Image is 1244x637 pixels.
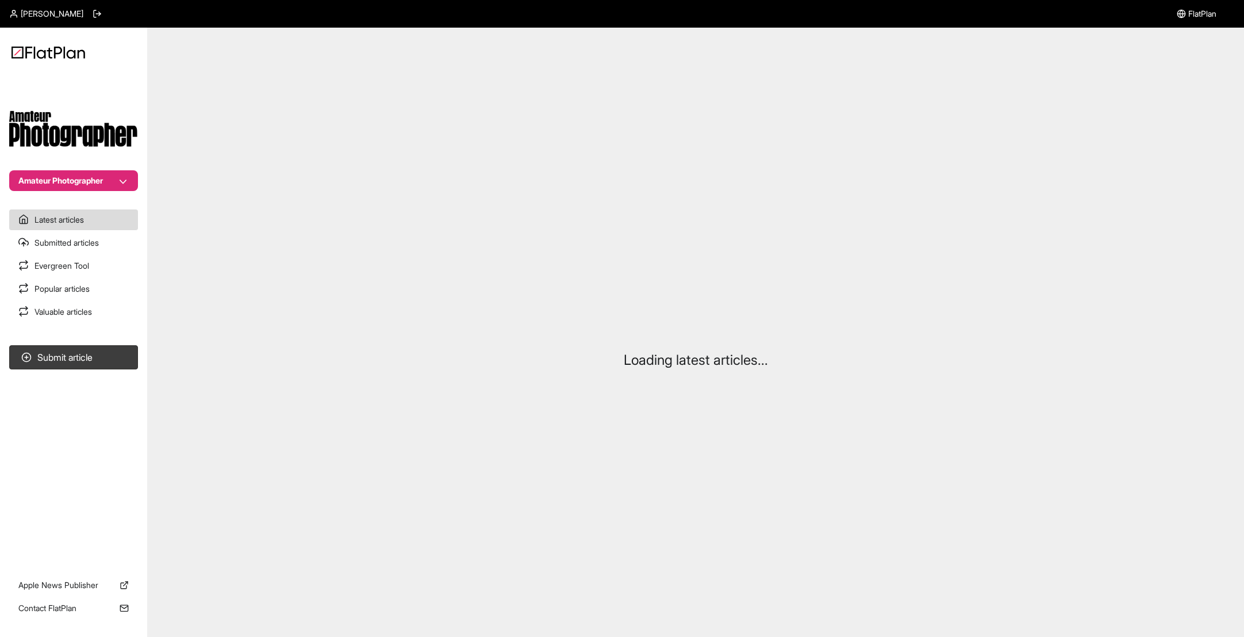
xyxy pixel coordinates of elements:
img: Publication Logo [9,110,138,147]
a: Apple News Publisher [9,575,138,596]
a: Contact FlatPlan [9,598,138,619]
a: Latest articles [9,209,138,230]
a: Submitted articles [9,232,138,253]
a: Popular articles [9,279,138,299]
a: [PERSON_NAME] [9,8,83,20]
p: Loading latest articles... [624,351,768,369]
img: Logo [11,46,85,59]
button: Submit article [9,345,138,369]
a: Evergreen Tool [9,255,138,276]
span: [PERSON_NAME] [21,8,83,20]
button: Amateur Photographer [9,170,138,191]
a: Valuable articles [9,302,138,322]
span: FlatPlan [1188,8,1216,20]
